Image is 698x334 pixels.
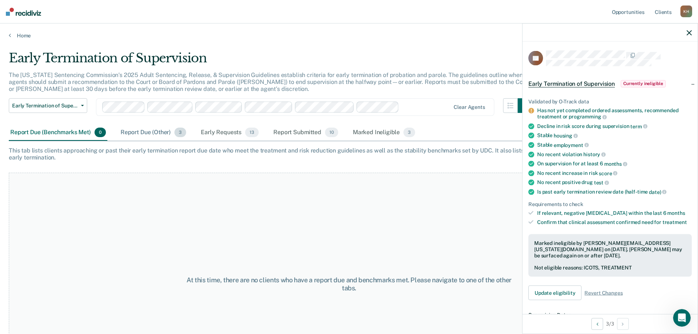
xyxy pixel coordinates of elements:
div: Clear agents [454,104,485,110]
div: Marked ineligible by [PERSON_NAME][EMAIL_ADDRESS][US_STATE][DOMAIN_NAME] on [DATE]. [PERSON_NAME]... [534,240,686,258]
div: Stable [537,132,692,139]
span: history [583,151,606,157]
span: Revert Changes [584,290,623,296]
span: 3 [403,128,415,137]
div: Decline in risk score during supervision [537,123,692,129]
div: This tab lists clients approaching or past their early termination report due date who meet the t... [9,147,689,161]
div: K H [680,5,692,17]
div: Report Submitted [272,125,340,141]
div: If relevant, negative [MEDICAL_DATA] within the last 6 [537,210,692,216]
span: months [667,210,685,216]
div: Report Due (Other) [119,125,188,141]
span: 0 [95,128,106,137]
a: Home [9,32,689,39]
span: treatment [662,219,687,225]
div: No recent increase in risk [537,170,692,176]
button: Update eligibility [528,286,581,300]
div: Is past early termination review date (half-time [537,189,692,195]
iframe: Intercom live chat [673,309,691,327]
div: Early Requests [199,125,260,141]
span: Early Termination of Supervision [12,103,78,109]
span: score [599,170,617,176]
div: At this time, there are no clients who have a report due and benchmarks met. Please navigate to o... [179,276,519,292]
div: No recent positive drug [537,179,692,186]
dt: Supervision Dates [528,312,692,318]
div: [PERSON_NAME] is now in the Marked Ineligible tab for Early Termination of Supervision [18,311,250,318]
img: Recidiviz [6,8,41,16]
div: Has not yet completed ordered assessments, recommended treatment or programming [537,107,692,120]
div: Stable [537,142,692,148]
span: Currently ineligible [621,80,666,87]
span: test [594,180,609,186]
span: 3 [174,128,186,137]
span: months [604,161,627,167]
div: Report Due (Benchmarks Met) [9,125,107,141]
span: employment [554,142,588,148]
span: housing [554,133,578,139]
span: 10 [325,128,338,137]
div: Early Termination of Supervision [9,51,532,71]
div: Confirm that clinical assessment confirmed need for [537,219,692,225]
div: Not eligible reasons: ICOTS, TREATMENT [534,265,686,271]
span: date) [649,189,666,195]
div: Early Termination of SupervisionCurrently ineligible [522,72,698,95]
button: Next Opportunity [617,318,629,330]
div: Marked Ineligible [351,125,417,141]
div: Validated by O-Track data [528,98,692,104]
div: No recent violation [537,151,692,158]
p: The [US_STATE] Sentencing Commission’s 2025 Adult Sentencing, Release, & Supervision Guidelines e... [9,71,530,92]
div: On supervision for at least 6 [537,161,692,167]
span: term [630,123,647,129]
span: Early Termination of Supervision [528,80,615,87]
button: Previous Opportunity [591,318,603,330]
span: 13 [245,128,259,137]
div: 3 / 3 [522,314,698,333]
div: Requirements to check [528,201,692,207]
